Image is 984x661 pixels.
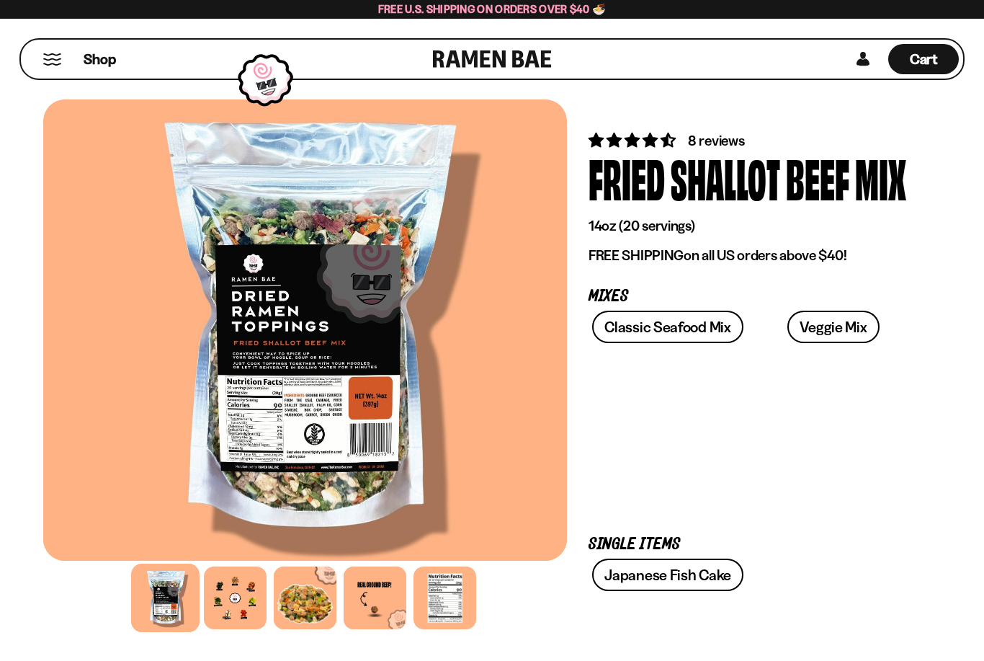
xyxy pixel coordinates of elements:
div: Mix [855,151,906,205]
div: Shallot [671,151,780,205]
span: 4.62 stars [589,131,679,149]
p: 14oz (20 servings) [589,217,919,235]
p: Mixes [589,290,919,303]
div: Beef [786,151,849,205]
a: Shop [84,44,116,74]
span: Shop [84,50,116,69]
span: 8 reviews [688,132,744,149]
a: Classic Seafood Mix [592,311,743,343]
span: Free U.S. Shipping on Orders over $40 🍜 [378,2,607,16]
a: Veggie Mix [787,311,880,343]
a: Japanese Fish Cake [592,559,743,591]
a: Cart [888,40,959,79]
button: Mobile Menu Trigger [43,53,62,66]
strong: FREE SHIPPING [589,247,684,264]
p: Single Items [589,538,919,551]
div: Fried [589,151,665,205]
span: Cart [910,50,938,68]
p: on all US orders above $40! [589,247,919,265]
